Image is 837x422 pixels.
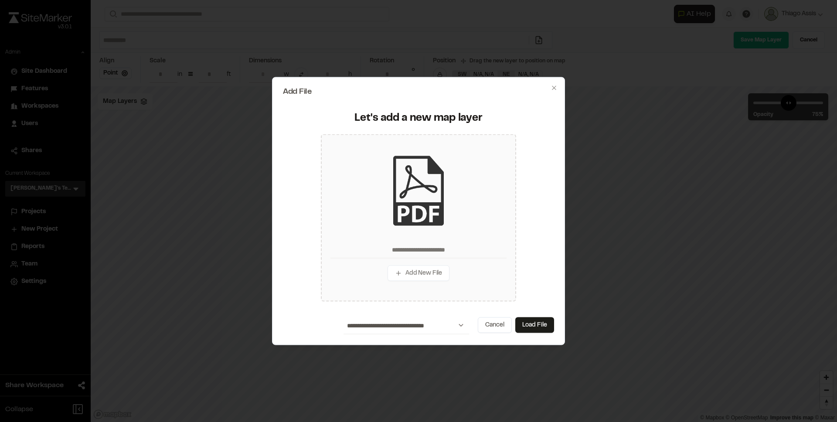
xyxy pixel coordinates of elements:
[384,156,453,226] img: pdf_black_icon.png
[288,112,549,126] div: Let's add a new map layer
[515,317,554,333] button: Load File
[478,317,512,333] button: Cancel
[283,88,554,96] h2: Add File
[388,265,449,281] button: Add New File
[321,134,516,301] div: Add New File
